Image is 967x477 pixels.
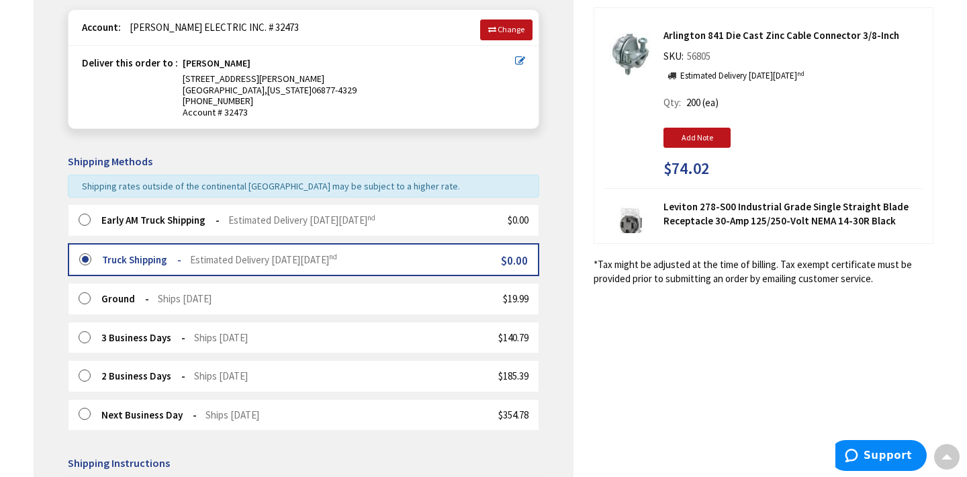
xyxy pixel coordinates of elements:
[663,160,709,177] span: $74.02
[684,50,714,62] span: 56805
[190,253,337,266] span: Estimated Delivery [DATE][DATE]
[663,200,923,228] strong: Leviton 278-S00 Industrial Grade Single Straight Blade Receptacle 30-Amp 125/250-Volt NEMA 14-30R...
[228,214,375,226] span: Estimated Delivery [DATE][DATE]
[183,95,253,107] span: [PHONE_NUMBER]
[158,292,212,305] span: Ships [DATE]
[501,253,528,268] span: $0.00
[498,370,528,382] span: $185.39
[183,73,324,85] span: [STREET_ADDRESS][PERSON_NAME]
[194,370,248,382] span: Ships [DATE]
[702,96,719,109] span: (ea)
[183,84,267,96] span: [GEOGRAPHIC_DATA],
[663,49,714,68] div: SKU:
[82,56,178,69] strong: Deliver this order to :
[329,252,337,261] sup: nd
[194,331,248,344] span: Ships [DATE]
[82,21,121,34] strong: Account:
[610,34,651,75] img: Arlington 841 Die Cast Zinc Cable Connector 3/8-Inch
[101,370,185,382] strong: 2 Business Days
[797,69,804,78] sup: nd
[367,213,375,222] sup: nd
[101,292,149,305] strong: Ground
[686,96,700,109] span: 200
[594,257,933,286] : *Tax might be adjusted at the time of billing. Tax exempt certificate must be provided prior to s...
[503,292,528,305] span: $19.99
[183,107,515,118] span: Account # 32473
[82,180,460,192] span: Shipping rates outside of the continental [GEOGRAPHIC_DATA] may be subject to a higher rate.
[498,24,524,34] span: Change
[663,28,923,42] strong: Arlington 841 Die Cast Zinc Cable Connector 3/8-Inch
[835,440,927,474] iframe: Opens a widget where you can find more information
[123,21,299,34] span: [PERSON_NAME] ELECTRIC INC. # 32473
[68,156,539,168] h5: Shipping Methods
[508,214,528,226] span: $0.00
[480,19,533,40] a: Change
[610,205,651,247] img: Leviton 278-S00 Industrial Grade Single Straight Blade Receptacle 30-Amp 125/250-Volt NEMA 14-30R...
[101,408,197,421] strong: Next Business Day
[68,456,170,470] span: Shipping Instructions
[498,331,528,344] span: $140.79
[102,253,181,266] strong: Truck Shipping
[680,70,804,83] p: Estimated Delivery [DATE][DATE]
[101,214,220,226] strong: Early AM Truck Shipping
[312,84,357,96] span: 06877-4329
[663,96,679,109] span: Qty
[183,58,250,73] strong: [PERSON_NAME]
[101,331,185,344] strong: 3 Business Days
[267,84,312,96] span: [US_STATE]
[498,408,528,421] span: $354.78
[205,408,259,421] span: Ships [DATE]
